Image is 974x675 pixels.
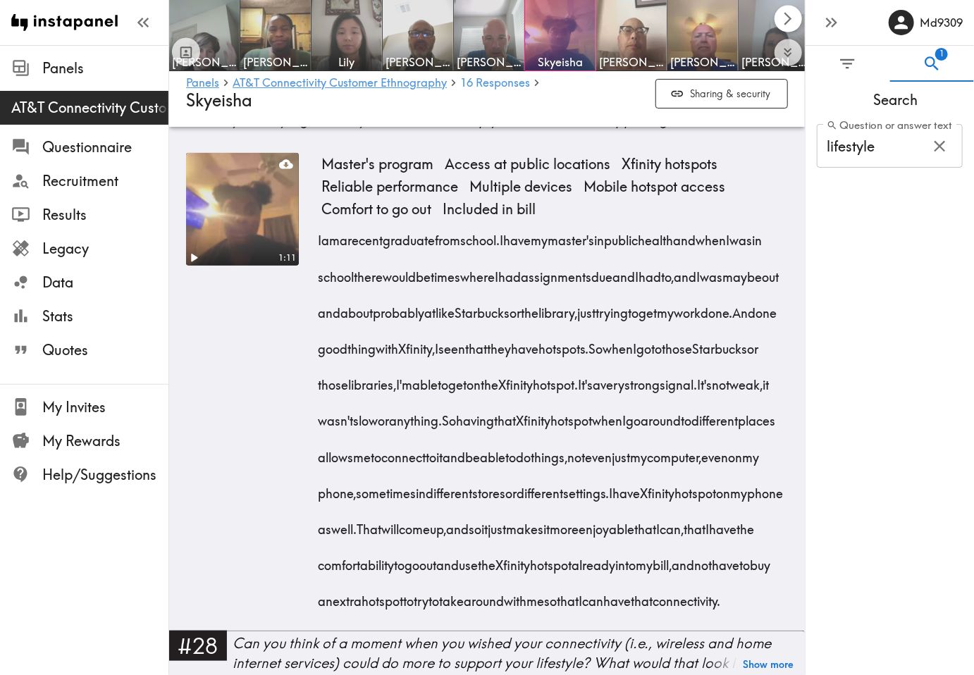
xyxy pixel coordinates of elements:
[383,254,416,290] span: would
[383,218,435,254] span: graduate
[460,77,530,90] a: 16 Responses
[556,326,588,362] span: spots.
[568,398,592,434] span: spot
[498,362,533,398] span: Xfinity
[438,362,448,398] span: to
[636,543,653,578] span: my
[548,218,594,254] span: master's
[42,171,168,191] span: Recruitment
[318,362,348,398] span: those
[674,471,716,507] span: hotspot
[371,434,381,470] span: to
[488,507,506,543] span: just
[42,205,168,225] span: Results
[639,290,657,326] span: get
[660,362,697,398] span: signal.
[460,77,530,88] span: 16 Responses
[557,578,579,614] span: that
[467,362,481,398] span: on
[533,362,550,398] span: hot
[697,362,712,398] span: It's
[696,254,700,290] span: I
[340,218,347,254] span: a
[347,326,376,362] span: thing
[465,326,487,362] span: that
[386,54,450,70] span: [PERSON_NAME]
[579,578,582,614] span: I
[594,218,604,254] span: in
[655,79,788,109] button: Sharing & security
[348,362,396,398] span: libraries,
[612,254,635,290] span: and
[480,434,505,470] span: able
[521,254,591,290] span: assignments
[42,465,168,485] span: Help/Suggestions
[609,471,612,507] span: I
[430,507,446,543] span: up,
[419,543,436,578] span: out
[318,471,356,507] span: phone,
[510,290,521,326] span: or
[732,290,756,326] span: And
[616,153,723,175] span: Xfinity hotspots
[42,58,168,78] span: Panels
[516,434,531,470] span: do
[438,326,465,362] span: seen
[544,578,557,614] span: so
[817,90,974,110] span: Search
[353,398,378,434] span: slow
[531,434,567,470] span: things,
[639,254,661,290] span: had
[356,471,416,507] span: sometimes
[578,175,731,198] span: Mobile hotspot access
[712,362,729,398] span: not
[638,218,673,254] span: health
[612,471,640,507] span: have
[481,507,488,543] span: it
[503,218,531,254] span: have
[635,254,639,290] span: I
[42,340,168,360] span: Quotes
[396,362,412,398] span: I'm
[389,398,442,434] span: anything.
[500,218,503,254] span: I
[439,153,616,175] span: Access at public locations
[505,434,516,470] span: to
[775,5,802,32] button: Scroll right
[615,543,636,578] span: into
[692,326,747,362] span: Starbucks
[622,398,626,434] span: I
[318,326,347,362] span: good
[729,218,752,254] span: was
[426,471,472,507] span: different
[612,434,630,470] span: just
[591,254,612,290] span: due
[728,434,742,470] span: on
[516,398,550,434] span: Xfinity
[469,507,481,543] span: so
[464,578,504,614] span: around
[550,398,568,434] span: hot
[333,578,362,614] span: extra
[756,290,777,326] span: one
[347,218,383,254] span: recent
[394,543,405,578] span: to
[416,471,426,507] span: in
[696,218,726,254] span: when
[436,543,459,578] span: and
[538,326,556,362] span: hot
[712,543,739,578] span: have
[437,198,541,221] span: Included in bill
[730,471,747,507] span: my
[318,543,394,578] span: comfortability
[318,507,331,543] span: as
[543,507,550,543] span: it
[233,633,805,673] div: Can you think of a moment when you wished your connectivity (i.e., wireless and home internet ser...
[42,306,168,326] span: Stats
[465,434,480,470] span: be
[592,398,622,434] span: when
[603,578,631,614] span: have
[738,398,775,434] span: places
[431,254,460,290] span: times
[662,326,692,362] span: those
